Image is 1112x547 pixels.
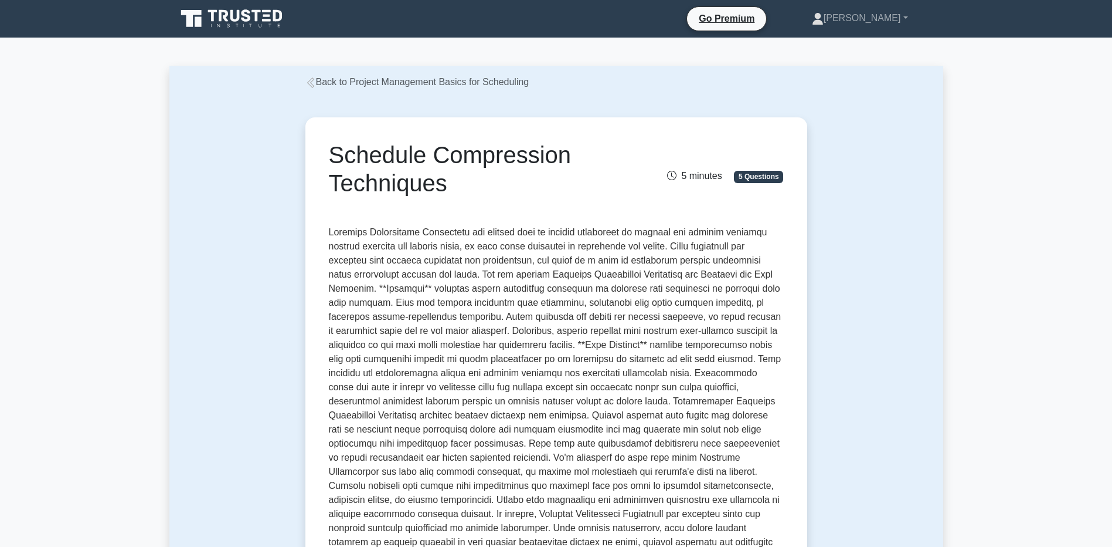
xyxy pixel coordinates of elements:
[667,171,722,181] span: 5 minutes
[784,6,936,30] a: [PERSON_NAME]
[692,11,761,26] a: Go Premium
[734,171,783,183] span: 5 Questions
[329,141,627,197] h1: Schedule Compression Techniques
[305,77,529,87] a: Back to Project Management Basics for Scheduling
